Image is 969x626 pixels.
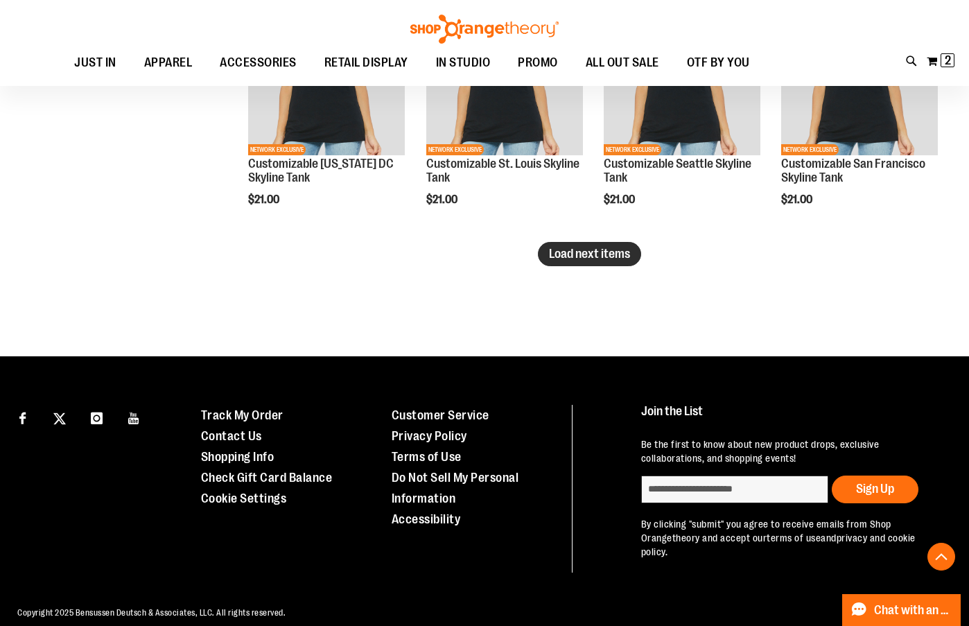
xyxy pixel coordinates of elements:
a: terms of use [767,532,821,544]
span: ALL OUT SALE [586,47,659,78]
span: NETWORK EXCLUSIVE [426,144,484,155]
span: $21.00 [248,193,281,206]
a: Do Not Sell My Personal Information [392,471,519,505]
span: Load next items [549,247,630,261]
span: NETWORK EXCLUSIVE [248,144,306,155]
span: RETAIL DISPLAY [324,47,408,78]
a: Check Gift Card Balance [201,471,333,485]
a: Customer Service [392,408,489,422]
a: Terms of Use [392,450,462,464]
span: PROMO [518,47,558,78]
span: NETWORK EXCLUSIVE [604,144,661,155]
a: Track My Order [201,408,283,422]
a: Privacy Policy [392,429,467,443]
span: APPAREL [144,47,193,78]
img: Twitter [53,412,66,425]
a: Cookie Settings [201,492,287,505]
a: Visit our Instagram page [85,405,109,429]
span: $21.00 [781,193,814,206]
span: Chat with an Expert [874,604,952,617]
span: Copyright 2025 Bensussen Deutsch & Associates, LLC. All rights reserved. [17,608,286,618]
a: Visit our X page [48,405,72,429]
a: Visit our Facebook page [10,405,35,429]
a: Customizable Seattle Skyline Tank [604,157,751,184]
button: Load next items [538,242,641,266]
span: OTF BY YOU [687,47,750,78]
p: By clicking "submit" you agree to receive emails from Shop Orangetheory and accept our and [641,517,943,559]
h4: Join the List [641,405,943,431]
span: $21.00 [426,193,460,206]
button: Back To Top [927,543,955,571]
a: Contact Us [201,429,262,443]
input: enter email [641,476,828,503]
span: IN STUDIO [436,47,491,78]
span: ACCESSORIES [220,47,297,78]
span: $21.00 [604,193,637,206]
span: NETWORK EXCLUSIVE [781,144,839,155]
button: Sign Up [832,476,918,503]
a: Shopping Info [201,450,274,464]
img: Shop Orangetheory [408,15,561,44]
a: privacy and cookie policy. [641,532,916,557]
button: Chat with an Expert [842,594,961,626]
p: Be the first to know about new product drops, exclusive collaborations, and shopping events! [641,437,943,465]
a: Customizable St. Louis Skyline Tank [426,157,579,184]
a: Accessibility [392,512,461,526]
a: Visit our Youtube page [122,405,146,429]
span: JUST IN [74,47,116,78]
span: 2 [945,53,951,67]
a: Customizable San Francisco Skyline Tank [781,157,925,184]
span: Sign Up [856,482,894,496]
a: Customizable [US_STATE] DC Skyline Tank [248,157,394,184]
